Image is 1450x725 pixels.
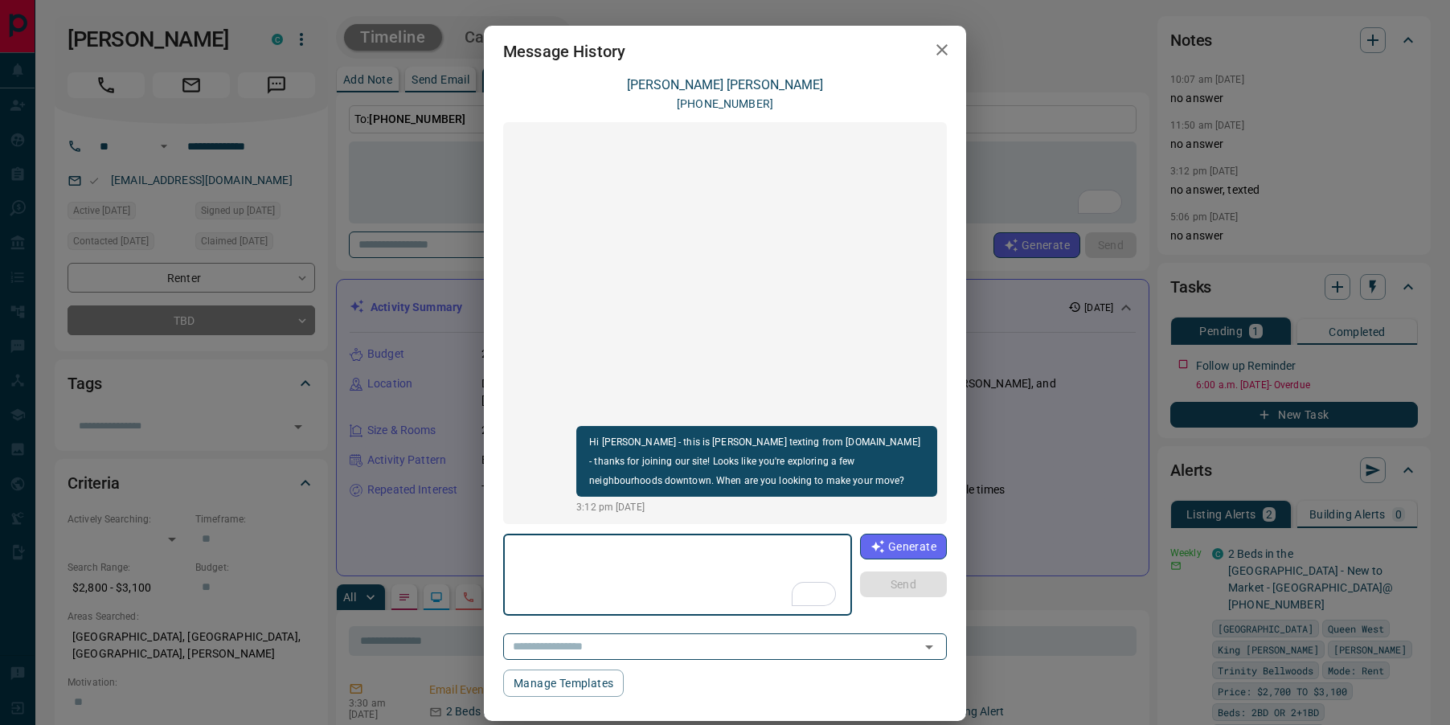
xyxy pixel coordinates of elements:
button: Generate [860,534,947,559]
button: Manage Templates [503,670,624,697]
button: Open [918,636,940,658]
p: Hi [PERSON_NAME] - this is [PERSON_NAME] texting from [DOMAIN_NAME] - thanks for joining our site... [589,432,924,490]
p: 3:12 pm [DATE] [576,500,937,514]
p: [PHONE_NUMBER] [677,96,773,113]
textarea: To enrich screen reader interactions, please activate Accessibility in Grammarly extension settings [514,541,841,609]
h2: Message History [484,26,645,77]
a: [PERSON_NAME] [PERSON_NAME] [627,77,823,92]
